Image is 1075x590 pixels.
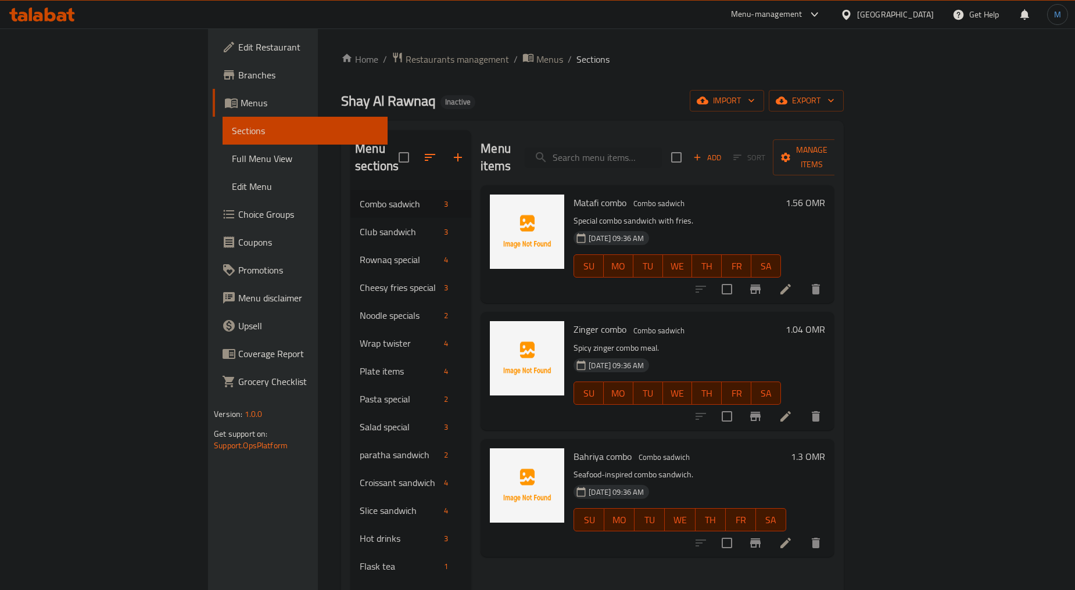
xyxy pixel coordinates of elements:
[360,448,439,462] div: paratha sandwich
[238,68,378,82] span: Branches
[786,195,825,211] h6: 1.56 OMR
[857,8,934,21] div: [GEOGRAPHIC_DATA]
[778,93,834,108] span: export
[779,536,793,550] a: Edit menu item
[439,420,453,434] div: items
[439,364,453,378] div: items
[722,254,751,278] button: FR
[439,226,453,238] span: 3
[722,382,751,405] button: FR
[350,552,471,580] div: Flask tea1
[350,357,471,385] div: Plate items4
[350,185,471,585] nav: Menu sections
[360,197,439,211] div: Combo sadwich
[360,253,439,267] span: Rownaq special
[741,275,769,303] button: Branch-specific-item
[360,503,439,517] span: Slice sandwich
[223,172,388,200] a: Edit Menu
[238,263,378,277] span: Promotions
[238,347,378,361] span: Coverage Report
[439,253,453,267] div: items
[360,280,439,294] span: Cheesy fries special
[629,197,689,211] div: Combo sadwich
[341,52,844,67] nav: breadcrumb
[360,308,439,322] span: Noodle specials
[574,254,604,278] button: SU
[802,529,830,557] button: delete
[439,505,453,516] span: 4
[213,228,388,256] a: Coupons
[350,246,471,274] div: Rownaq special4
[439,476,453,490] div: items
[779,282,793,296] a: Edit menu item
[213,340,388,368] a: Coverage Report
[360,392,439,406] div: Pasta special
[634,451,694,465] div: Combo sadwich
[574,467,786,482] p: Seafood-inspired combo sandwich.
[635,508,665,531] button: TU
[730,512,751,528] span: FR
[568,52,572,66] li: /
[731,8,802,21] div: Menu-management
[350,524,471,552] div: Hot drinks3
[579,512,600,528] span: SU
[214,438,288,453] a: Support.OpsPlatform
[439,422,453,433] span: 3
[439,280,453,294] div: items
[579,385,599,402] span: SU
[608,385,629,402] span: MO
[663,382,693,405] button: WE
[490,195,564,269] img: Matafi combo
[751,382,781,405] button: SA
[779,409,793,423] a: Edit menu item
[525,147,662,168] input: search
[574,214,781,228] p: Special combo sandwich with fries.
[584,487,648,498] span: [DATE] 09:36 AM
[213,256,388,284] a: Promotions
[406,52,509,66] span: Restaurants management
[574,382,604,405] button: SU
[439,448,453,462] div: items
[689,149,726,167] span: Add item
[360,336,439,350] span: Wrap twister
[439,338,453,349] span: 4
[576,52,610,66] span: Sections
[439,308,453,322] div: items
[689,149,726,167] button: Add
[214,426,267,441] span: Get support on:
[1054,8,1061,21] span: M
[360,476,439,490] span: Croissant sandwich
[629,324,689,337] span: Combo sadwich
[238,375,378,388] span: Grocery Checklist
[232,124,378,138] span: Sections
[232,152,378,166] span: Full Menu View
[579,258,599,275] span: SU
[633,382,663,405] button: TU
[350,274,471,301] div: Cheesy fries special3
[360,364,439,378] div: Plate items
[439,533,453,544] span: 3
[522,52,563,67] a: Menus
[639,512,660,528] span: TU
[664,145,689,170] span: Select section
[726,385,747,402] span: FR
[241,96,378,110] span: Menus
[439,394,453,405] span: 2
[213,200,388,228] a: Choice Groups
[773,139,851,175] button: Manage items
[536,52,563,66] span: Menus
[604,382,633,405] button: MO
[756,508,786,531] button: SA
[604,508,635,531] button: MO
[232,179,378,193] span: Edit Menu
[238,235,378,249] span: Coupons
[392,52,509,67] a: Restaurants management
[213,368,388,395] a: Grocery Checklist
[439,336,453,350] div: items
[238,207,378,221] span: Choice Groups
[692,254,722,278] button: TH
[756,385,776,402] span: SA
